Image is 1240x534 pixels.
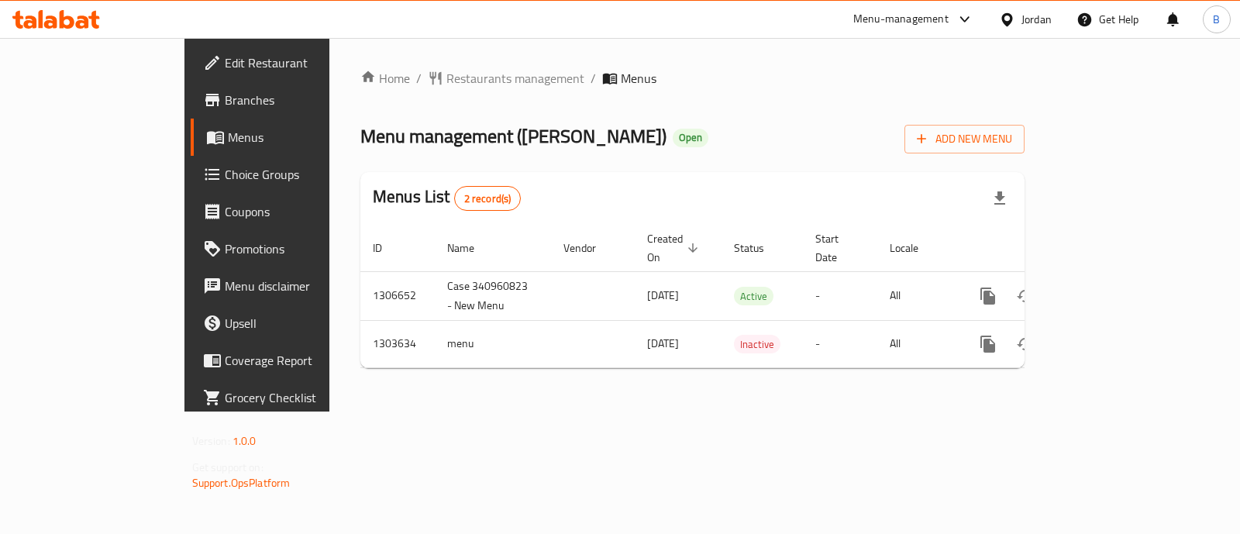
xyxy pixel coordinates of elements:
[981,180,1018,217] div: Export file
[191,193,391,230] a: Coupons
[673,131,708,144] span: Open
[591,69,596,88] li: /
[191,305,391,342] a: Upsell
[225,165,379,184] span: Choice Groups
[373,239,402,257] span: ID
[1007,277,1044,315] button: Change Status
[446,69,584,88] span: Restaurants management
[191,230,391,267] a: Promotions
[734,239,784,257] span: Status
[191,81,391,119] a: Branches
[192,473,291,493] a: Support.OpsPlatform
[435,320,551,367] td: menu
[416,69,422,88] li: /
[191,156,391,193] a: Choice Groups
[890,239,939,257] span: Locale
[917,129,1012,149] span: Add New Menu
[904,125,1025,153] button: Add New Menu
[970,326,1007,363] button: more
[1007,326,1044,363] button: Change Status
[228,128,379,146] span: Menus
[1213,11,1220,28] span: B
[192,457,263,477] span: Get support on:
[225,388,379,407] span: Grocery Checklist
[373,185,521,211] h2: Menus List
[647,333,679,353] span: [DATE]
[621,69,656,88] span: Menus
[191,267,391,305] a: Menu disclaimer
[191,44,391,81] a: Edit Restaurant
[225,314,379,332] span: Upsell
[360,271,435,320] td: 1306652
[454,186,522,211] div: Total records count
[815,229,859,267] span: Start Date
[360,225,1131,368] table: enhanced table
[225,53,379,72] span: Edit Restaurant
[734,336,780,353] span: Inactive
[1021,11,1052,28] div: Jordan
[225,277,379,295] span: Menu disclaimer
[970,277,1007,315] button: more
[360,69,1025,88] nav: breadcrumb
[435,271,551,320] td: Case 340960823 - New Menu
[647,285,679,305] span: [DATE]
[877,320,957,367] td: All
[447,239,494,257] span: Name
[563,239,616,257] span: Vendor
[957,225,1131,272] th: Actions
[803,271,877,320] td: -
[734,288,773,305] span: Active
[853,10,949,29] div: Menu-management
[877,271,957,320] td: All
[191,119,391,156] a: Menus
[225,351,379,370] span: Coverage Report
[360,320,435,367] td: 1303634
[225,202,379,221] span: Coupons
[191,379,391,416] a: Grocery Checklist
[360,119,666,153] span: Menu management ( [PERSON_NAME] )
[225,91,379,109] span: Branches
[191,342,391,379] a: Coverage Report
[225,239,379,258] span: Promotions
[428,69,584,88] a: Restaurants management
[673,129,708,147] div: Open
[232,431,257,451] span: 1.0.0
[455,191,521,206] span: 2 record(s)
[647,229,703,267] span: Created On
[192,431,230,451] span: Version:
[803,320,877,367] td: -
